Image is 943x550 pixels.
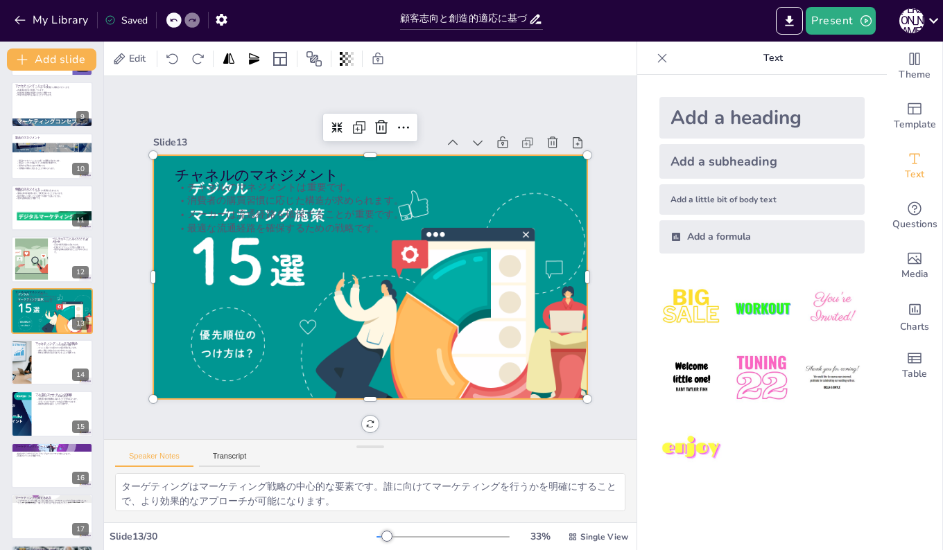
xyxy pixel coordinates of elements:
p: プッシュ型とプル型の2つの基本形があります。 [35,346,89,349]
p: 消費者の購買習慣に応じた構造が求められます。 [15,295,89,298]
img: 3.jpeg [800,276,865,340]
span: Single View [580,531,628,542]
div: Add text boxes [887,141,942,191]
div: Slide 13 / 30 [110,530,377,543]
p: 各要素は相互に関連しています。 [15,89,89,92]
button: My Library [10,9,94,31]
div: https://cdn.sendsteps.com/images/logo/sendsteps_logo_white.pnghttps://cdn.sendsteps.com/images/lo... [11,339,93,385]
div: 17 [72,523,89,535]
button: Present [806,7,875,35]
p: マーケティング・ミックスの統合 [35,341,89,346]
p: 最適な流通経路を確保するための戦略です。 [175,221,565,234]
p: 価格のマネジメント [15,187,89,191]
textarea: チャネルのマネジメントは、製品を顧客に届けるための重要な要素です。適切なチャネルを選択することで、流通の効率を高めます。 消費者の購買習慣を理解することで、適切なチャネル構造を設計できます。これ... [115,473,625,511]
p: 製品のマネジメント [15,135,89,139]
img: 2.jpeg [729,276,794,340]
div: 14 [72,369,89,381]
img: 4.jpeg [659,346,724,410]
span: Questions [892,217,937,232]
img: 5.jpeg [729,346,794,410]
span: Theme [899,67,931,82]
img: 7.jpeg [659,416,724,481]
div: 15 [11,391,93,436]
p: プル型のマーケティング戦略 [35,393,89,397]
div: Add charts and graphs [887,291,942,341]
p: 適切な戦略を展開することが求められます。 [52,249,89,254]
p: 最適な流通経路を確保するための戦略です。 [15,300,89,303]
div: Add a table [887,341,942,391]
img: 1.jpeg [659,276,724,340]
div: 12 [72,266,89,278]
div: 16 [72,472,89,484]
p: 価格のマネジメントには多くの要素が含まれます。 [15,190,89,193]
div: 17 [11,494,93,540]
p: 製品のマネジメントには多くの要素が含まれます。 [17,159,90,161]
div: Add a formula [659,220,865,254]
div: [PERSON_NAME] [899,8,924,33]
input: Insert title [400,9,529,29]
div: Add images, graphics, shapes or video [887,241,942,291]
p: 競合他社より安いことは唯一の条件ではありません。 [15,195,89,197]
p: 独自のアイデアやクリエイティブなアプローチが求められます。 [15,452,89,455]
p: チャネルのマネジメントは重要です。 [15,292,89,295]
button: Transcript [199,452,261,467]
button: Add slide [7,48,96,71]
p: マーケティング・ミックスの統合が重要です。 [35,344,89,347]
div: 13 [72,317,89,330]
span: Position [306,51,322,67]
p: 成功に繋がる組み合わせが求められます。 [35,349,89,352]
p: 広告や販売促進が含まれます。 [52,244,89,247]
div: Add a subheading [659,144,865,179]
p: 価格は市場や顧客に応じて変更されることがあります。 [15,192,89,195]
button: Speaker Notes [115,452,193,467]
p: マーケティング・ミックス [15,84,89,88]
p: マーケティングに関する名言 [15,496,89,500]
div: Change the overall theme [887,42,942,91]
div: Slide 13 [153,136,438,149]
span: Charts [900,319,929,335]
p: 消費者の購買動機を高めることが求められます。 [35,398,89,401]
div: Saved [105,14,148,27]
p: コミュニケーションのマネジメントは重要です。 [52,238,89,243]
p: ブランドロイヤルティの向上が期待できます。 [35,401,89,404]
p: マーケティング・ミックスは4つの要素から構成されています。 [15,87,89,89]
p: マーケティングはサイエンスとアートの両面があります。 [15,447,89,450]
div: 9 [76,111,89,123]
p: プル型のマーケティング戦略が重要です。 [35,396,89,398]
button: Export to PowerPoint [776,7,803,35]
p: チャネルのマネジメント [175,166,565,186]
div: 15 [72,420,89,433]
img: 6.jpeg [800,346,865,410]
div: https://cdn.sendsteps.com/images/logo/sendsteps_logo_white.pnghttps://cdn.sendsteps.com/images/lo... [11,133,93,179]
div: https://cdn.sendsteps.com/images/logo/sendsteps_logo_white.pnghttps://cdn.sendsteps.com/images/lo... [11,82,93,127]
p: 戦略を効果的に組み合わせることが重要です。 [35,352,89,355]
p: 効果的な戦略を構築するために重要です。 [15,91,89,94]
div: https://cdn.sendsteps.com/images/logo/sendsteps_logo_white.pnghttps://cdn.sendsteps.com/images/lo... [11,288,93,334]
p: 長期的な関係を築くことが可能です。 [35,403,89,406]
p: 適切な価格設定が重要です。 [15,197,89,200]
div: 16 [11,443,93,488]
span: Edit [126,52,148,65]
span: Media [901,267,928,282]
div: Add a heading [659,97,865,139]
span: Template [894,117,936,132]
div: 33 % [524,530,557,543]
p: 消費者の購買習慣に応じた構造が求められます。 [175,194,565,207]
div: https://cdn.sendsteps.com/images/logo/sendsteps_logo_white.pnghttps://cdn.sendsteps.com/images/lo... [11,236,93,282]
p: メーカーは流通経路を確保することが重要です。 [15,298,89,301]
p: マーケティングのアートとサイエンス [15,444,89,448]
div: Get real-time input from your audience [887,191,942,241]
p: 製品ミックスや製品ラインの概念が重要です。 [17,161,90,164]
span: Table [902,366,927,382]
div: 11 [72,214,89,227]
p: 「マーケティングに関して、良い知らせは、マーケティングが1日あれば学べるということ。悪い知らせは、使いこなすには一生かかるということ」 [15,499,89,504]
p: データ分析や市場調査が重要です。 [15,450,89,452]
div: Layout [269,48,291,70]
p: 市場での競争力を高めることができます。 [15,94,89,97]
p: 行動ターゲティング広告も重要です。 [52,246,89,249]
span: Text [905,167,924,182]
p: Text [673,42,873,75]
p: 両者のバランスが重要です。 [15,455,89,458]
p: 消費者の期待に応えることが求められます。 [17,166,90,169]
button: [PERSON_NAME] [899,7,924,35]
